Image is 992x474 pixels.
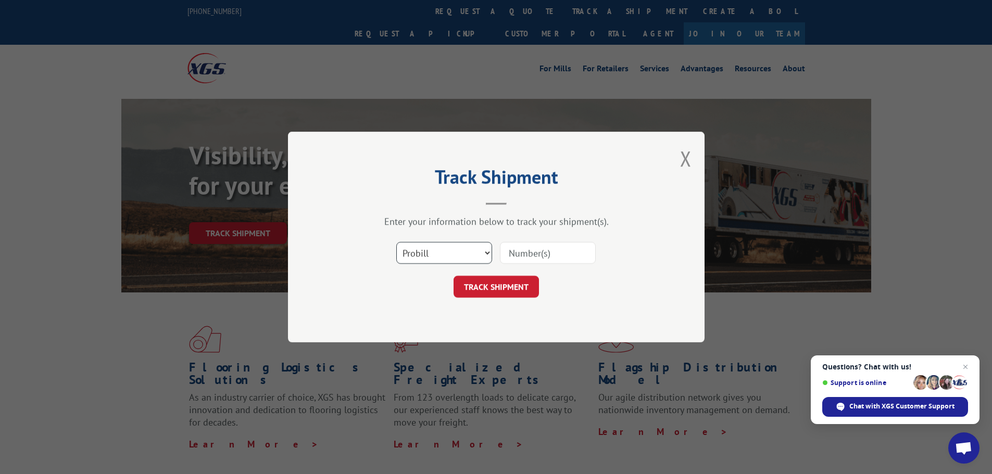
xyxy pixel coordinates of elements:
[849,402,955,411] span: Chat with XGS Customer Support
[454,276,539,298] button: TRACK SHIPMENT
[340,170,652,189] h2: Track Shipment
[500,242,596,264] input: Number(s)
[340,215,652,227] div: Enter your information below to track your shipment(s).
[822,397,968,417] div: Chat with XGS Customer Support
[948,432,980,464] div: Open chat
[680,145,692,172] button: Close modal
[822,379,910,387] span: Support is online
[959,361,972,373] span: Close chat
[822,363,968,371] span: Questions? Chat with us!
